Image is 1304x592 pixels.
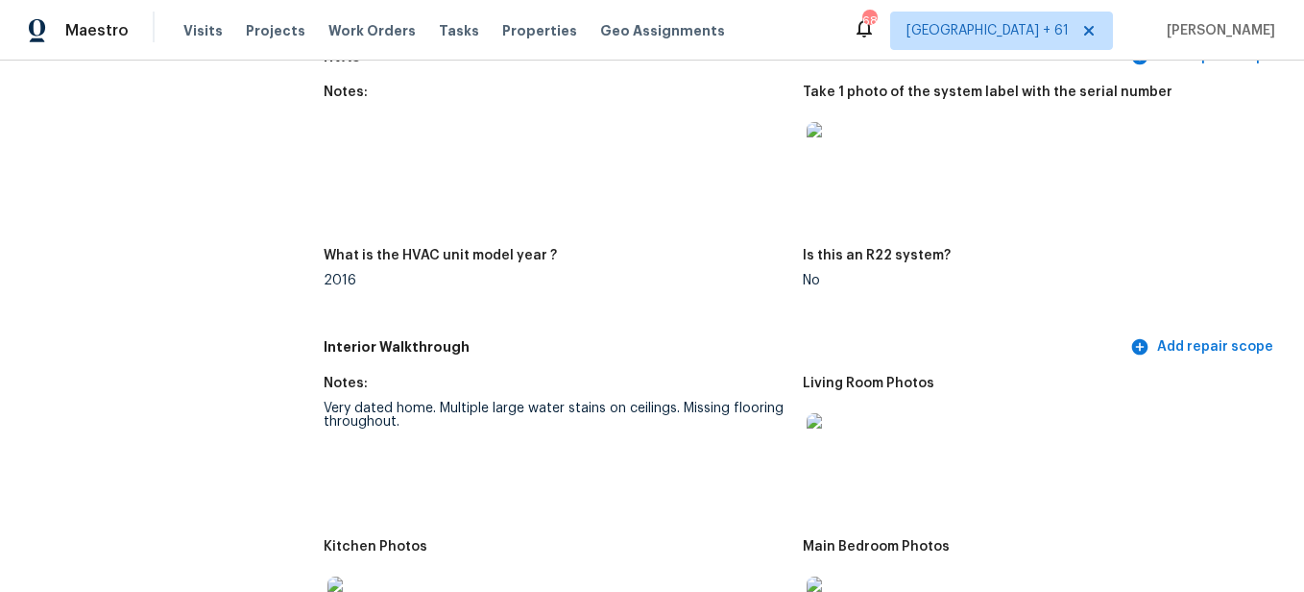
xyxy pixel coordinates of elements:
[803,274,1266,287] div: No
[324,337,1126,358] h5: Interior Walkthrough
[862,12,876,31] div: 684
[502,21,577,40] span: Properties
[65,21,129,40] span: Maestro
[324,274,786,287] div: 2016
[803,540,950,554] h5: Main Bedroom Photos
[324,86,368,99] h5: Notes:
[183,21,223,40] span: Visits
[328,21,416,40] span: Work Orders
[906,21,1069,40] span: [GEOGRAPHIC_DATA] + 61
[439,24,479,37] span: Tasks
[1159,21,1275,40] span: [PERSON_NAME]
[1134,335,1273,359] span: Add repair scope
[803,377,934,390] h5: Living Room Photos
[803,86,1172,99] h5: Take 1 photo of the system label with the serial number
[1126,330,1281,365] button: Add repair scope
[324,540,427,554] h5: Kitchen Photos
[324,377,368,390] h5: Notes:
[803,249,951,262] h5: Is this an R22 system?
[600,21,725,40] span: Geo Assignments
[324,249,557,262] h5: What is the HVAC unit model year ?
[246,21,305,40] span: Projects
[324,402,786,429] div: Very dated home. Multiple large water stains on ceilings. Missing flooring throughout.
